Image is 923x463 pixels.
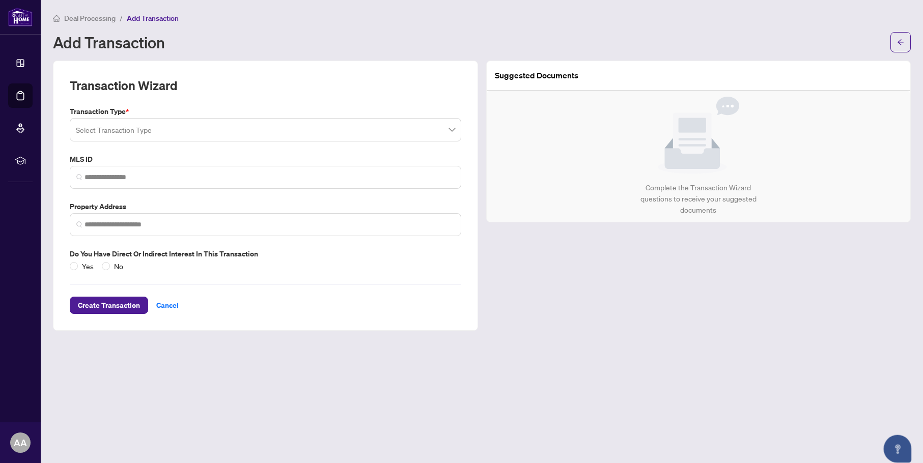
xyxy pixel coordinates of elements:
button: Create Transaction [70,297,148,314]
article: Suggested Documents [495,69,578,82]
h2: Transaction Wizard [70,77,177,94]
span: Deal Processing [64,14,116,23]
span: home [53,15,60,22]
button: Cancel [148,297,187,314]
label: Property Address [70,201,461,212]
label: Do you have direct or indirect interest in this transaction [70,248,461,259]
span: Add Transaction [127,14,179,23]
button: Open asap [882,427,913,458]
img: search_icon [76,221,82,227]
span: No [110,261,127,272]
span: Create Transaction [78,297,140,313]
span: AA [14,436,27,450]
img: logo [8,8,33,26]
img: search_icon [76,174,82,180]
span: Cancel [156,297,179,313]
span: Yes [78,261,98,272]
div: Complete the Transaction Wizard questions to receive your suggested documents [629,182,767,216]
label: MLS ID [70,154,461,165]
img: Null State Icon [658,97,739,174]
h1: Add Transaction [53,34,165,50]
li: / [120,12,123,24]
span: arrow-left [897,39,904,46]
label: Transaction Type [70,106,461,117]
